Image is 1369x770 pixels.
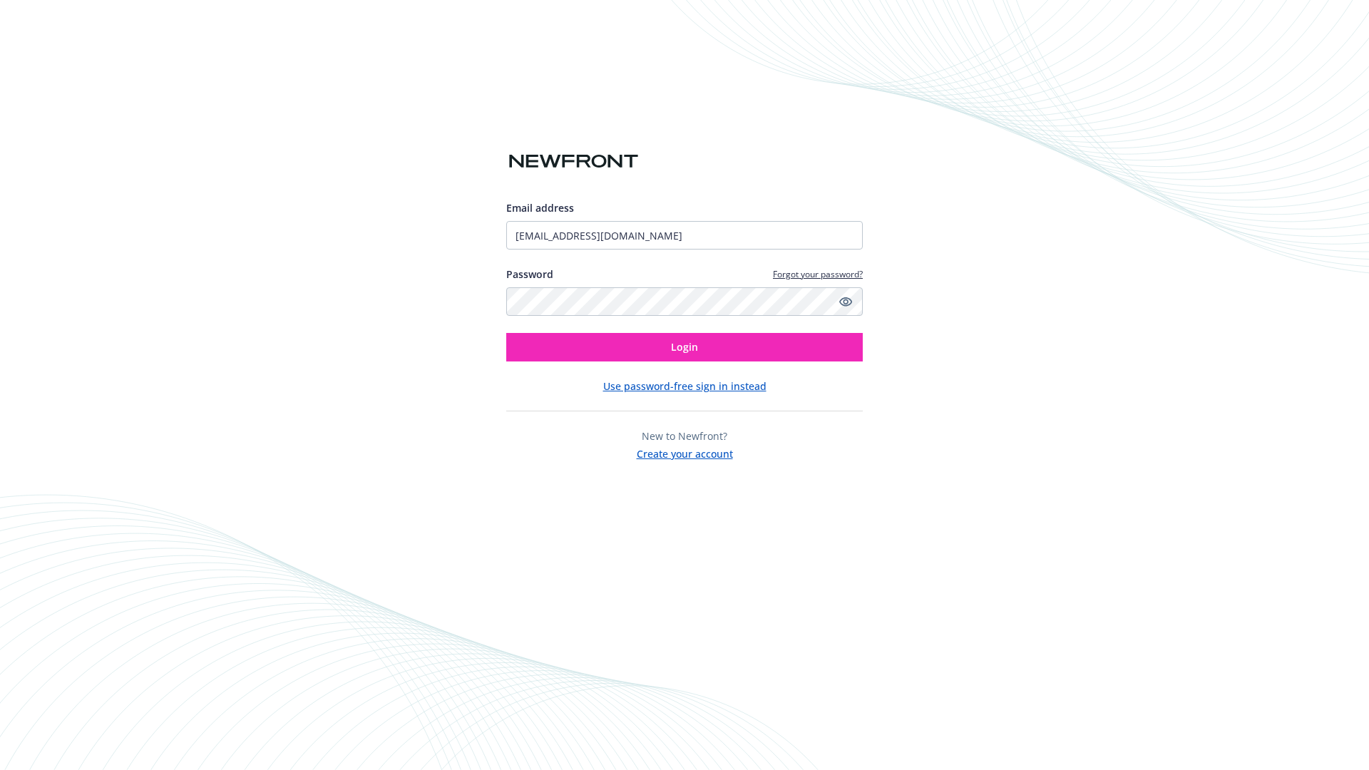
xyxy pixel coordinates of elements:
[671,340,698,354] span: Login
[506,287,863,316] input: Enter your password
[837,293,854,310] a: Show password
[506,333,863,361] button: Login
[506,201,574,215] span: Email address
[642,429,727,443] span: New to Newfront?
[506,221,863,250] input: Enter your email
[506,149,641,174] img: Newfront logo
[603,379,766,394] button: Use password-free sign in instead
[637,443,733,461] button: Create your account
[773,268,863,280] a: Forgot your password?
[506,267,553,282] label: Password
